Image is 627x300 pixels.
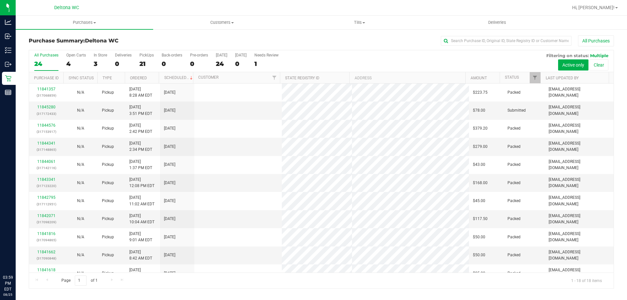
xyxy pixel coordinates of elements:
[216,60,227,68] div: 24
[507,144,521,150] span: Packed
[139,60,154,68] div: 21
[164,198,175,204] span: [DATE]
[190,60,208,68] div: 0
[77,180,84,186] button: N/A
[153,16,291,29] a: Customers
[102,198,114,204] span: Pickup
[77,89,84,96] button: N/A
[473,216,488,222] span: $117.50
[530,72,540,83] a: Filter
[34,76,59,80] a: Purchase ID
[77,126,84,131] span: Not Applicable
[5,89,11,96] inline-svg: Reports
[549,104,610,117] span: [EMAIL_ADDRESS][DOMAIN_NAME]
[507,234,521,240] span: Packed
[33,165,59,171] p: (317142116)
[77,108,84,113] span: Not Applicable
[69,76,94,80] a: Sync Status
[33,237,59,243] p: (317094865)
[102,125,114,132] span: Pickup
[5,19,11,25] inline-svg: Analytics
[5,47,11,54] inline-svg: Inventory
[164,234,175,240] span: [DATE]
[33,92,59,99] p: (317068859)
[130,76,147,80] a: Ordered
[37,250,56,254] a: 11841662
[549,86,610,99] span: [EMAIL_ADDRESS][DOMAIN_NAME]
[102,216,114,222] span: Pickup
[473,180,488,186] span: $168.00
[549,140,610,153] span: [EMAIL_ADDRESS][DOMAIN_NAME]
[254,60,279,68] div: 1
[54,5,79,10] span: Deltona WC
[77,234,84,240] button: N/A
[473,89,488,96] span: $223.75
[473,107,485,114] span: $78.00
[164,107,175,114] span: [DATE]
[66,60,86,68] div: 4
[507,162,521,168] span: Packed
[441,36,571,46] input: Search Purchase ID, Original ID, State Registry ID or Customer Name...
[164,144,175,150] span: [DATE]
[77,162,84,168] button: N/A
[428,16,566,29] a: Deliveries
[164,162,175,168] span: [DATE]
[507,252,521,258] span: Packed
[473,144,488,150] span: $279.00
[129,122,152,135] span: [DATE] 2:42 PM EDT
[77,162,84,167] span: Not Applicable
[507,107,526,114] span: Submitted
[37,231,56,236] a: 11841816
[33,255,59,261] p: (317090848)
[473,162,485,168] span: $43.00
[102,270,114,276] span: Pickup
[77,125,84,132] button: N/A
[507,125,521,132] span: Packed
[37,123,56,128] a: 11844576
[153,20,290,25] span: Customers
[129,140,152,153] span: [DATE] 2:34 PM EDT
[349,72,465,84] th: Address
[129,195,154,207] span: [DATE] 11:02 AM EDT
[102,180,114,186] span: Pickup
[77,144,84,150] button: N/A
[102,234,114,240] span: Pickup
[507,270,521,276] span: Packed
[56,276,103,286] span: Page of 1
[77,270,84,276] button: N/A
[7,248,26,267] iframe: Resource center
[37,195,56,200] a: 11842795
[198,75,218,80] a: Customer
[129,86,152,99] span: [DATE] 8:28 AM EDT
[94,53,107,57] div: In Store
[473,198,485,204] span: $45.00
[37,213,56,218] a: 11842071
[5,33,11,39] inline-svg: Inbound
[549,195,610,207] span: [EMAIL_ADDRESS][DOMAIN_NAME]
[37,87,56,91] a: 11841357
[473,252,485,258] span: $50.00
[590,53,608,58] span: Multiple
[102,107,114,114] span: Pickup
[3,292,13,297] p: 08/25
[129,104,152,117] span: [DATE] 3:51 PM EDT
[102,89,114,96] span: Pickup
[549,231,610,243] span: [EMAIL_ADDRESS][DOMAIN_NAME]
[164,75,194,80] a: Scheduled
[235,60,247,68] div: 0
[5,75,11,82] inline-svg: Retail
[33,147,59,153] p: (317148865)
[77,107,84,114] button: N/A
[164,180,175,186] span: [DATE]
[558,59,588,71] button: Active only
[77,181,84,185] span: Not Applicable
[33,111,59,117] p: (317172433)
[102,162,114,168] span: Pickup
[115,53,132,57] div: Deliveries
[162,53,182,57] div: Back-orders
[37,159,56,164] a: 11844061
[129,177,154,189] span: [DATE] 12:08 PM EDT
[37,177,56,182] a: 11843341
[77,271,84,276] span: Not Applicable
[77,198,84,204] button: N/A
